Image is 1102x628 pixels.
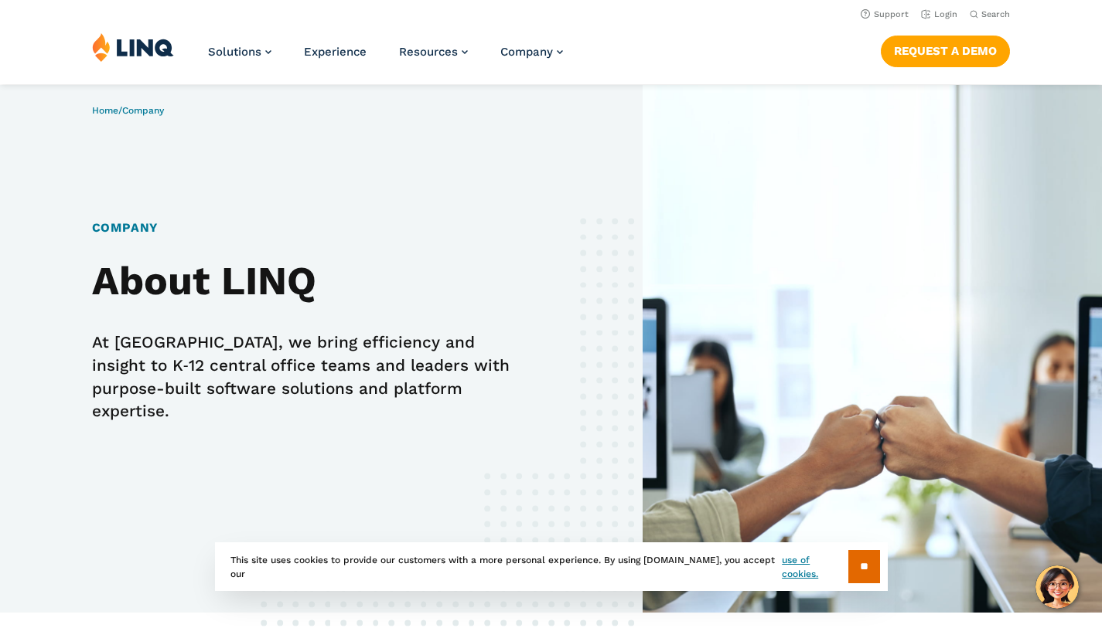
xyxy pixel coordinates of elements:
[92,258,526,304] h2: About LINQ
[881,32,1010,66] nav: Button Navigation
[399,45,458,59] span: Resources
[208,32,563,83] nav: Primary Navigation
[215,542,888,591] div: This site uses cookies to provide our customers with a more personal experience. By using [DOMAIN...
[208,45,261,59] span: Solutions
[399,45,468,59] a: Resources
[500,45,563,59] a: Company
[92,32,174,62] img: LINQ | K‑12 Software
[92,331,526,423] p: At [GEOGRAPHIC_DATA], we bring efficiency and insight to K‑12 central office teams and leaders wi...
[92,219,526,237] h1: Company
[208,45,271,59] a: Solutions
[861,9,909,19] a: Support
[92,105,164,116] span: /
[92,105,118,116] a: Home
[921,9,957,19] a: Login
[304,45,367,59] a: Experience
[643,85,1102,613] img: About Banner
[500,45,553,59] span: Company
[782,553,848,581] a: use of cookies.
[981,9,1010,19] span: Search
[881,36,1010,66] a: Request a Demo
[1035,565,1079,609] button: Hello, have a question? Let’s chat.
[970,8,1010,20] button: Open Search Bar
[122,105,164,116] span: Company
